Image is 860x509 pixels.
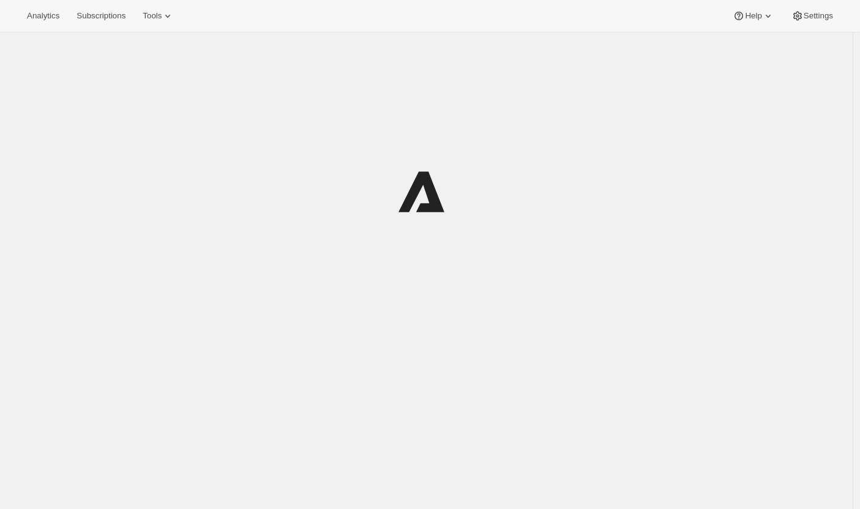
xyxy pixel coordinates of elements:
span: Analytics [27,11,59,21]
span: Settings [804,11,833,21]
button: Tools [135,7,181,24]
span: Subscriptions [77,11,125,21]
button: Help [725,7,781,24]
button: Analytics [20,7,67,24]
span: Help [745,11,761,21]
span: Tools [143,11,162,21]
button: Settings [784,7,840,24]
button: Subscriptions [69,7,133,24]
